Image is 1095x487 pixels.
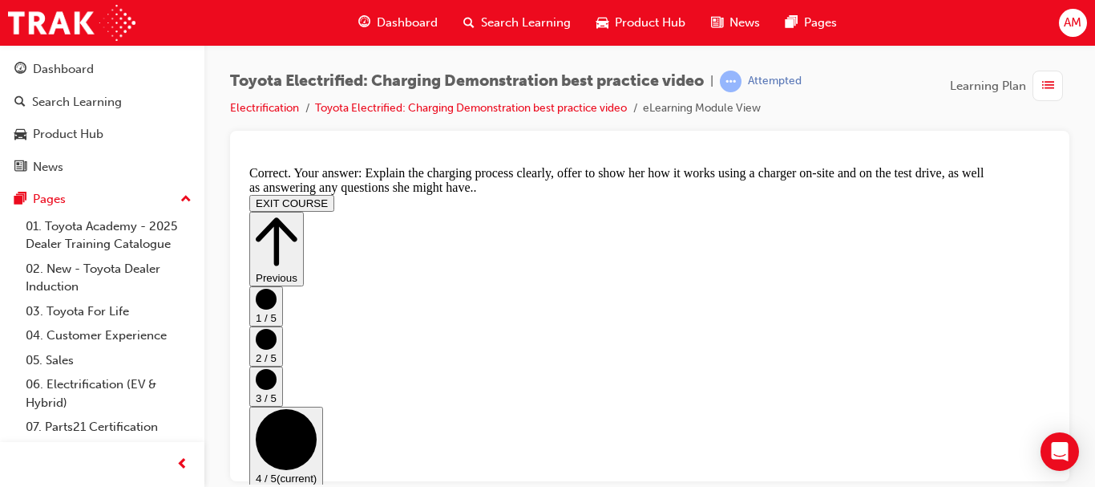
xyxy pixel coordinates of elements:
a: 08. Service Training [19,440,198,465]
span: | [710,72,713,91]
img: Trak [8,5,135,41]
button: AM [1059,9,1087,37]
span: (current) [34,313,74,325]
div: Attempted [748,74,802,89]
button: Pages [6,185,198,214]
a: Electrification [230,101,299,115]
button: Learning Plan [950,71,1069,101]
div: Product Hub [33,125,103,144]
div: News [33,158,63,177]
a: 01. Toyota Academy - 2025 Dealer Training Catalogue [19,214,198,257]
span: Pages [804,14,837,32]
button: 1 / 5 [6,127,40,167]
a: 05. Sales [19,348,198,373]
span: Dashboard [377,14,438,32]
span: Learning Plan [950,77,1026,95]
a: 04. Customer Experience [19,323,198,348]
div: Correct. Your answer: Explain the charging process clearly, offer to show her how it works using ... [6,6,807,35]
button: 3 / 5 [6,207,40,247]
li: eLearning Module View [643,99,761,118]
button: EXIT COURSE [6,35,91,52]
a: Toyota Electrified: Charging Demonstration best practice video [315,101,627,115]
a: guage-iconDashboard [345,6,451,39]
button: DashboardSearch LearningProduct HubNews [6,51,198,185]
div: Search Learning [32,93,122,112]
span: up-icon [180,189,192,210]
span: Previous [13,112,55,124]
a: Product Hub [6,120,198,149]
span: guage-icon [358,13,370,33]
div: Pages [33,190,66,209]
span: 1 / 5 [13,152,34,164]
a: search-iconSearch Learning [451,6,584,39]
span: pages-icon [14,193,26,207]
span: prev-icon [176,455,188,475]
span: Toyota Electrified: Charging Demonstration best practice video [230,72,704,91]
span: AM [1064,14,1081,32]
span: 4 / 5 [13,313,34,325]
div: Open Intercom Messenger [1040,432,1079,471]
a: news-iconNews [698,6,773,39]
span: 3 / 5 [13,233,34,245]
span: search-icon [463,13,475,33]
span: list-icon [1042,76,1054,96]
a: News [6,152,198,182]
span: pages-icon [786,13,798,33]
button: 4 / 5(current) [6,247,80,327]
span: search-icon [14,95,26,110]
span: news-icon [711,13,723,33]
a: 03. Toyota For Life [19,299,198,324]
span: 2 / 5 [13,193,34,205]
span: Search Learning [481,14,571,32]
span: guage-icon [14,63,26,77]
a: Dashboard [6,55,198,84]
a: pages-iconPages [773,6,850,39]
span: car-icon [14,128,26,142]
span: news-icon [14,160,26,175]
span: car-icon [596,13,608,33]
a: 07. Parts21 Certification [19,415,198,440]
a: car-iconProduct Hub [584,6,698,39]
a: 06. Electrification (EV & Hybrid) [19,372,198,415]
a: Search Learning [6,87,198,117]
div: Dashboard [33,60,94,79]
button: 2 / 5 [6,167,40,207]
span: learningRecordVerb_ATTEMPT-icon [720,71,741,92]
span: Product Hub [615,14,685,32]
span: News [729,14,760,32]
button: Previous [6,52,61,127]
a: 02. New - Toyota Dealer Induction [19,257,198,299]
